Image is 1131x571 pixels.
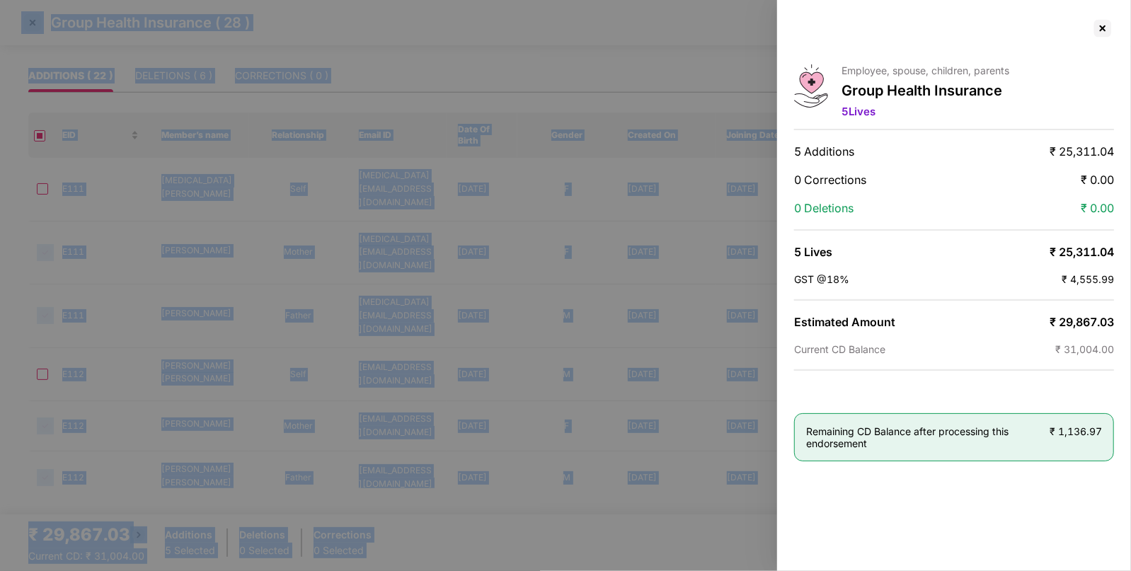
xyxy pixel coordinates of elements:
[806,425,1050,449] span: Remaining CD Balance after processing this endorsement
[1055,343,1114,355] span: ₹ 31,004.00
[794,201,854,215] span: 0 Deletions
[1081,173,1114,187] span: ₹ 0.00
[794,273,849,285] span: GST @18%
[794,173,866,187] span: 0 Corrections
[1062,273,1114,285] span: ₹ 4,555.99
[794,144,854,158] span: 5 Additions
[842,82,1010,99] p: Group Health Insurance
[1050,245,1114,259] span: ₹ 25,311.04
[842,64,1010,76] p: Employee, spouse, children, parents
[794,343,885,355] span: Current CD Balance
[1081,201,1114,215] span: ₹ 0.00
[794,315,895,329] span: Estimated Amount
[1050,315,1114,329] span: ₹ 29,867.03
[842,105,876,118] span: 5 Lives
[1050,144,1114,158] span: ₹ 25,311.04
[794,245,832,259] span: 5 Lives
[1050,425,1102,437] span: ₹ 1,136.97
[794,64,828,108] img: svg+xml;base64,PHN2ZyB4bWxucz0iaHR0cDovL3d3dy53My5vcmcvMjAwMC9zdmciIHdpZHRoPSI0Ny43MTQiIGhlaWdodD...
